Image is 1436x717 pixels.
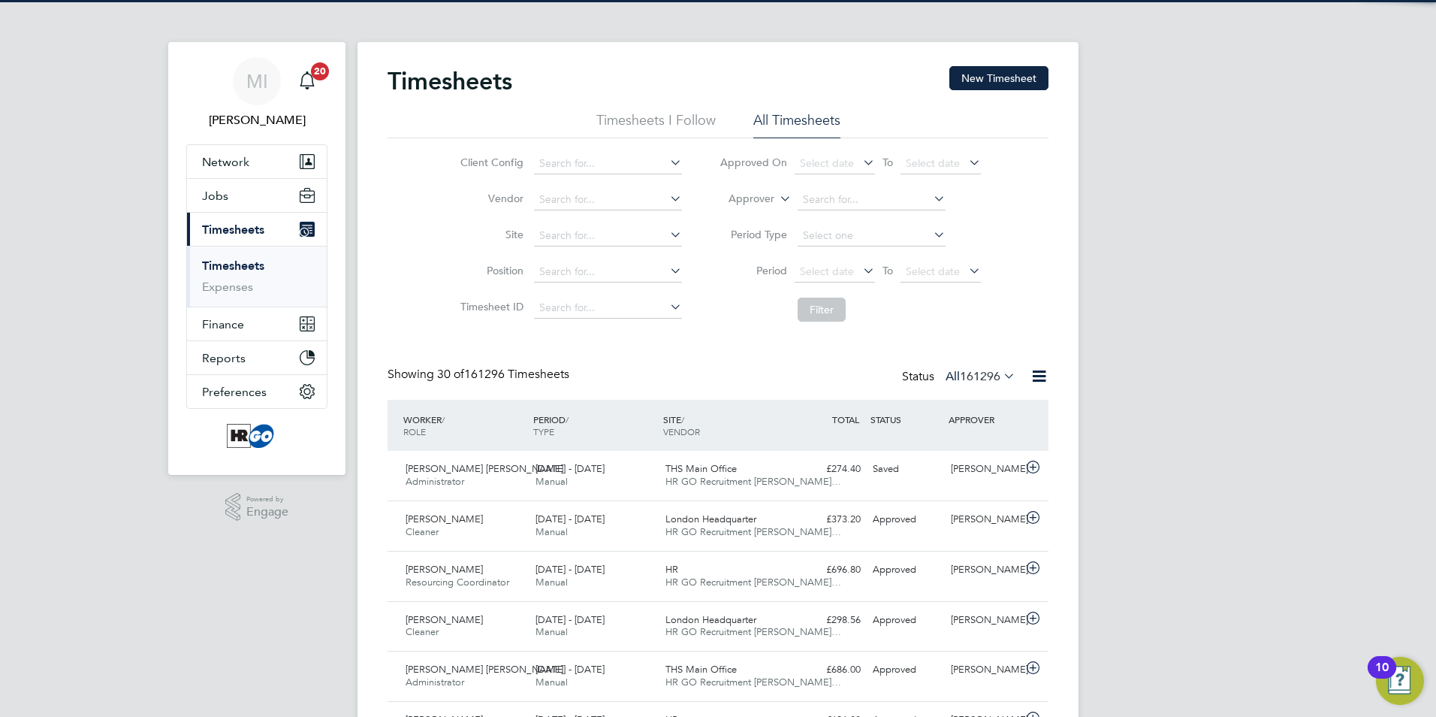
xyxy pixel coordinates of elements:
label: Client Config [456,156,523,169]
div: PERIOD [529,406,659,445]
span: Network [202,155,249,169]
label: Timesheet ID [456,300,523,313]
span: To [878,261,897,280]
a: Powered byEngage [225,493,289,522]
span: [PERSON_NAME] [PERSON_NAME] [406,663,563,676]
span: Powered by [246,493,288,506]
input: Search for... [534,262,682,283]
label: Site [456,228,523,241]
div: [PERSON_NAME] [945,658,1023,682]
button: Finance [187,307,327,340]
span: Administrator [406,475,464,488]
span: MI [246,71,268,91]
span: Cleaner [406,525,439,538]
span: [PERSON_NAME] [406,563,483,576]
label: Position [456,264,523,277]
div: [PERSON_NAME] [945,558,1023,582]
span: [DATE] - [DATE] [535,563,605,576]
li: All Timesheets [753,111,840,138]
span: Select date [800,156,854,170]
div: £298.56 [789,608,867,633]
button: Preferences [187,375,327,408]
span: TYPE [533,425,554,437]
span: Administrator [406,676,464,688]
span: Cleaner [406,625,439,638]
div: APPROVER [945,406,1023,433]
span: Manual [535,625,568,638]
div: WORKER [400,406,529,445]
div: SITE [659,406,789,445]
a: Timesheets [202,259,264,273]
label: All [946,369,1015,384]
div: £686.00 [789,658,867,682]
label: Period Type [720,228,787,241]
span: / [566,413,569,425]
input: Search for... [534,225,682,247]
span: Finance [202,317,244,331]
span: To [878,153,897,172]
img: hrgoplc-logo-retina.png [227,424,287,448]
div: Status [902,367,1018,388]
span: 161296 Timesheets [437,367,569,382]
input: Search for... [534,189,682,210]
span: [DATE] - [DATE] [535,613,605,626]
span: Jobs [202,189,228,203]
div: [PERSON_NAME] [945,608,1023,633]
a: MI[PERSON_NAME] [186,57,327,129]
button: Network [187,145,327,178]
span: [DATE] - [DATE] [535,663,605,676]
a: 20 [292,57,322,105]
li: Timesheets I Follow [596,111,716,138]
div: Approved [867,558,945,582]
span: Manual [535,475,568,488]
span: THS Main Office [665,663,737,676]
span: London Headquarter [665,513,756,525]
div: 10 [1375,667,1389,687]
input: Select one [798,225,946,247]
span: THS Main Office [665,462,737,475]
span: 30 of [437,367,464,382]
button: Open Resource Center, 10 new notifications [1376,657,1424,705]
label: Period [720,264,787,277]
span: HR GO Recruitment [PERSON_NAME]… [665,576,841,588]
span: Select date [800,265,854,278]
label: Approved On [720,156,787,169]
label: Approver [707,192,774,207]
input: Search for... [534,153,682,174]
span: [DATE] - [DATE] [535,513,605,525]
div: STATUS [867,406,945,433]
span: HR GO Recruitment [PERSON_NAME]… [665,475,841,488]
span: HR GO Recruitment [PERSON_NAME]… [665,625,841,638]
div: Approved [867,658,945,682]
span: / [442,413,445,425]
button: Filter [798,298,846,322]
div: Approved [867,507,945,532]
nav: Main navigation [168,42,345,475]
span: / [681,413,684,425]
span: [PERSON_NAME] [406,613,483,626]
span: 20 [311,62,329,80]
div: Approved [867,608,945,633]
button: New Timesheet [949,66,1048,90]
button: Reports [187,341,327,374]
span: Manual [535,576,568,588]
span: Resourcing Coordinator [406,576,509,588]
div: [PERSON_NAME] [945,457,1023,482]
span: Preferences [202,385,267,399]
span: [PERSON_NAME] [PERSON_NAME] [406,462,563,475]
span: Reports [202,351,246,365]
input: Search for... [798,189,946,210]
span: Manual [535,525,568,538]
button: Timesheets [187,213,327,246]
a: Go to home page [186,424,327,448]
div: £274.40 [789,457,867,482]
div: £373.20 [789,507,867,532]
span: Engage [246,506,288,519]
input: Search for... [534,298,682,319]
div: [PERSON_NAME] [945,507,1023,532]
span: VENDOR [663,425,700,437]
span: Select date [906,156,960,170]
span: 161296 [960,369,1000,384]
span: TOTAL [832,413,859,425]
span: [DATE] - [DATE] [535,462,605,475]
